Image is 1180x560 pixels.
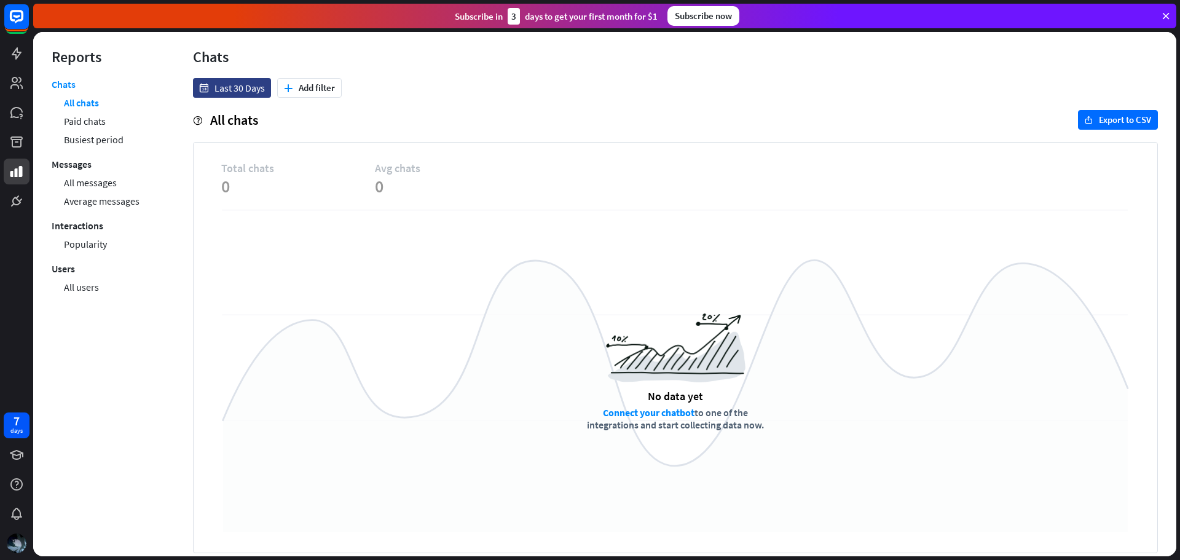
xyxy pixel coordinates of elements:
a: Average messages [64,192,140,210]
div: Chats [193,47,1158,66]
i: date [199,84,208,93]
a: Paid chats [64,112,106,130]
a: Popularity [64,235,107,253]
a: Connect your chatbot [603,406,694,419]
button: Open LiveChat chat widget [10,5,47,42]
span: All chats [210,111,258,128]
div: days [10,427,23,435]
div: No data yet [648,389,703,403]
a: Busiest period [64,130,124,149]
button: exportExport to CSV [1078,110,1158,130]
a: All messages [64,173,117,192]
i: help [193,116,202,125]
span: Avg chats [375,161,529,175]
div: 3 [508,8,520,25]
i: plus [284,84,293,92]
div: Subscribe now [667,6,739,26]
span: 0 [221,175,375,197]
span: Last 30 Days [214,82,265,94]
a: Interactions [52,216,103,235]
span: Total chats [221,161,375,175]
i: export [1085,116,1093,124]
a: All chats [64,93,99,112]
img: a6954988516a0971c967.png [606,314,745,382]
div: Subscribe in days to get your first month for $1 [455,8,658,25]
a: Messages [52,155,92,173]
a: Users [52,259,75,278]
a: 7 days [4,412,29,438]
div: 7 [14,416,20,427]
span: 0 [375,175,529,197]
a: All users [64,278,99,296]
button: plusAdd filter [277,78,342,98]
a: Chats [52,78,76,93]
div: Reports [52,47,156,66]
div: to one of the integrations and start collecting data now. [582,406,769,431]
